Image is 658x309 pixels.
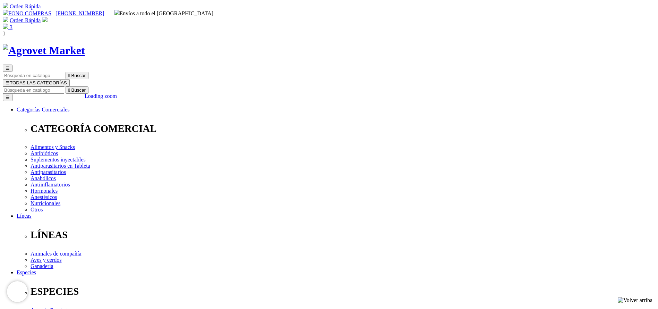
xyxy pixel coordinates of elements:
[31,169,66,175] a: Antiparasitarios
[6,66,10,71] span: ☰
[31,144,75,150] a: Alimentos y Snacks
[3,79,70,86] button: ☰TODAS LAS CATEGORÍAS
[31,229,655,241] p: LÍNEAS
[85,93,117,99] div: Loading zoom
[31,251,82,257] a: Animales de compañía
[31,194,57,200] a: Anestésicos
[31,188,58,194] a: Hormonales
[17,107,69,112] a: Categorías Comerciales
[31,200,60,206] a: Nutricionales
[114,10,120,15] img: delivery-truck.svg
[3,72,64,79] input: Buscar
[10,24,12,30] span: 3
[3,24,8,29] img: shopping-bag.svg
[68,73,70,78] i: 
[42,17,48,23] a: Acceda a su cuenta de cliente
[17,213,32,219] a: Líneas
[3,65,12,72] button: ☰
[3,10,8,15] img: phone.svg
[3,24,12,30] a: 3
[31,257,61,263] a: Aves y cerdos
[6,80,10,85] span: ☰
[31,163,90,169] a: Antiparasitarios en Tableta
[42,17,48,22] img: user.svg
[31,207,43,212] a: Otros
[7,281,28,302] iframe: Brevo live chat
[66,72,88,79] button:  Buscar
[3,44,85,57] img: Agrovet Market
[31,123,655,134] p: CATEGORÍA COMERCIAL
[3,17,8,22] img: shopping-cart.svg
[71,73,86,78] span: Buscar
[31,150,58,156] a: Antibióticos
[10,3,41,9] a: Orden Rápida
[3,3,8,8] img: shopping-cart.svg
[31,157,86,162] a: Suplementos inyectables
[31,286,655,297] p: ESPECIES
[17,269,36,275] a: Especies
[114,10,214,16] span: Envíos a todo el [GEOGRAPHIC_DATA]
[71,87,86,93] span: Buscar
[31,182,70,187] a: Antiinflamatorios
[31,175,56,181] a: Anabólicos
[55,10,104,16] a: [PHONE_NUMBER]
[66,86,88,94] button:  Buscar
[3,31,5,36] i: 
[618,297,652,303] img: Volver arriba
[31,263,53,269] a: Ganadería
[68,87,70,93] i: 
[3,94,12,101] button: ☰
[10,17,41,23] a: Orden Rápida
[3,10,51,16] a: FONO COMPRAS
[3,86,64,94] input: Buscar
